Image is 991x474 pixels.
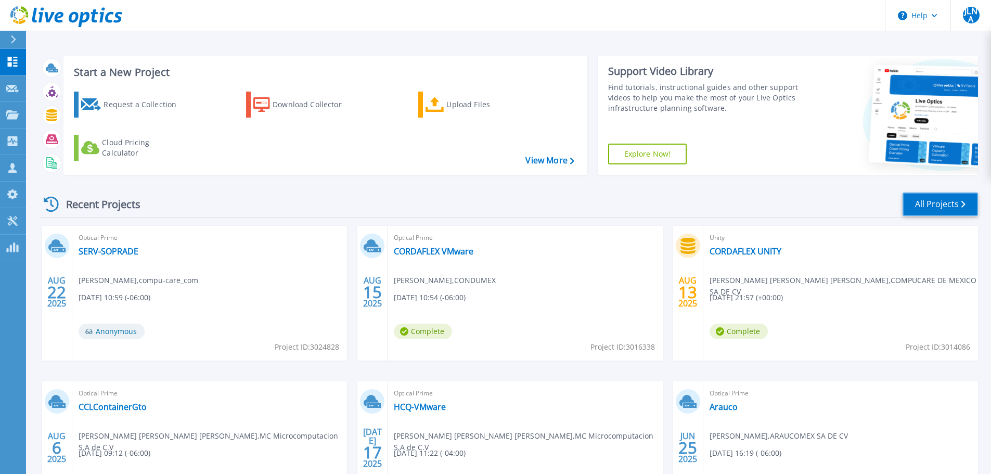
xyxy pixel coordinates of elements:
span: Complete [394,324,452,339]
span: 15 [363,288,382,297]
span: [DATE] 11:22 (-04:00) [394,447,466,459]
div: Support Video Library [608,65,802,78]
span: Project ID: 3014086 [906,341,970,353]
a: View More [525,156,574,165]
span: Optical Prime [394,388,656,399]
span: 13 [678,288,697,297]
span: 25 [678,443,697,452]
span: [DATE] 10:59 (-06:00) [79,292,150,303]
div: AUG 2025 [678,273,698,311]
span: [PERSON_NAME] [PERSON_NAME] [PERSON_NAME] , COMPUCARE DE MEXICO SA DE CV [710,275,978,298]
div: Find tutorials, instructional guides and other support videos to help you make the most of your L... [608,82,802,113]
a: All Projects [903,193,978,216]
span: Optical Prime [710,388,972,399]
span: [PERSON_NAME] , ARAUCOMEX SA DE CV [710,430,848,442]
h3: Start a New Project [74,67,574,78]
span: Project ID: 3024828 [275,341,339,353]
span: [PERSON_NAME] [PERSON_NAME] [PERSON_NAME] , MC Microcomputacion S.A de C.V [394,430,662,453]
a: SERV-SOPRADE [79,246,138,257]
a: CORDAFLEX VMware [394,246,473,257]
a: HCQ-VMware [394,402,446,412]
span: Optical Prime [79,232,341,244]
span: 17 [363,448,382,457]
span: [DATE] 16:19 (-06:00) [710,447,781,459]
a: Explore Now! [608,144,687,164]
span: 6 [52,443,61,452]
span: JLNA [963,7,980,23]
div: Download Collector [273,94,356,115]
span: [DATE] 09:12 (-06:00) [79,447,150,459]
a: CCLContainerGto [79,402,147,412]
span: Anonymous [79,324,145,339]
span: [DATE] 10:54 (-06:00) [394,292,466,303]
span: Optical Prime [394,232,656,244]
div: [DATE] 2025 [363,429,382,467]
a: Cloud Pricing Calculator [74,135,190,161]
a: Arauco [710,402,738,412]
div: AUG 2025 [363,273,382,311]
a: Upload Files [418,92,534,118]
div: Cloud Pricing Calculator [102,137,185,158]
div: JUN 2025 [678,429,698,467]
div: Upload Files [446,94,530,115]
span: Complete [710,324,768,339]
a: Download Collector [246,92,362,118]
span: [PERSON_NAME] , compu-care_com [79,275,198,286]
span: Project ID: 3016338 [590,341,655,353]
div: AUG 2025 [47,273,67,311]
a: Request a Collection [74,92,190,118]
span: Optical Prime [79,388,341,399]
div: AUG 2025 [47,429,67,467]
span: [PERSON_NAME] [PERSON_NAME] [PERSON_NAME] , MC Microcomputacion S.A de C.V [79,430,347,453]
span: [PERSON_NAME] , CONDUMEX [394,275,496,286]
div: Recent Projects [40,191,155,217]
span: 22 [47,288,66,297]
a: CORDAFLEX UNITY [710,246,781,257]
span: [DATE] 21:57 (+00:00) [710,292,783,303]
div: Request a Collection [104,94,187,115]
span: Unity [710,232,972,244]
